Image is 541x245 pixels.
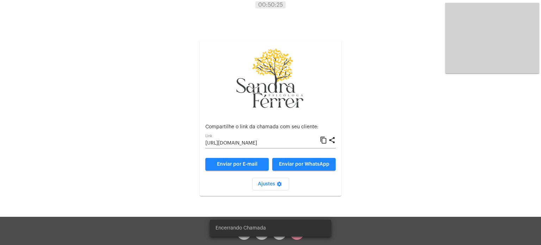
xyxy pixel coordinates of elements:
mat-icon: settings [275,181,284,190]
span: Encerrando Chamada [216,225,266,232]
span: Ajustes [258,182,284,186]
button: Enviar por WhatsApp [272,158,336,171]
span: 00:50:25 [258,2,283,8]
img: 87cae55a-51f6-9edc-6e8c-b06d19cf5cca.png [235,46,306,112]
button: Ajustes [252,178,289,190]
span: Enviar por E-mail [217,162,257,167]
mat-icon: content_copy [320,136,327,145]
span: Enviar por WhatsApp [279,162,329,167]
p: Compartilhe o link da chamada com seu cliente: [205,124,336,130]
mat-icon: share [328,136,336,145]
a: Enviar por E-mail [205,158,269,171]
